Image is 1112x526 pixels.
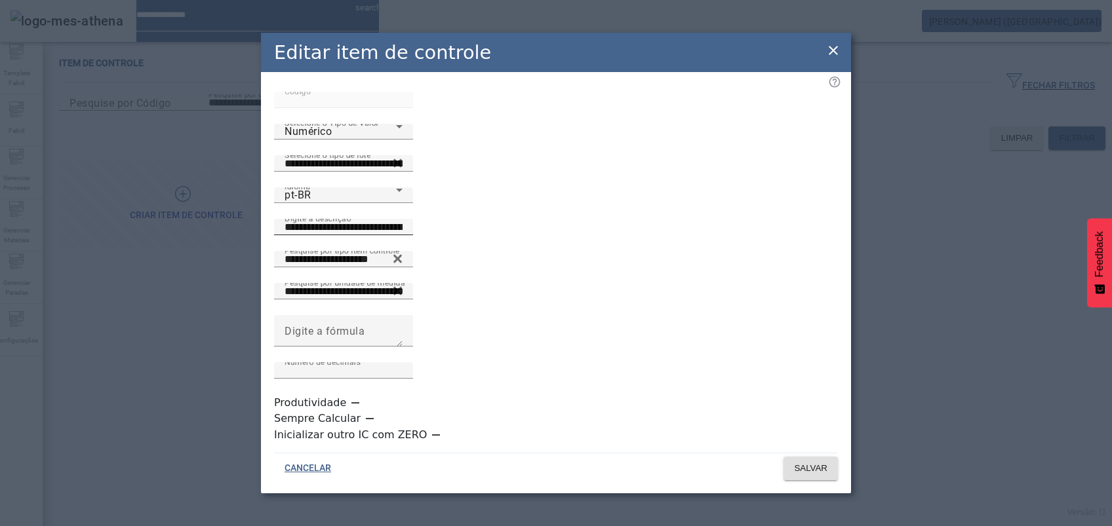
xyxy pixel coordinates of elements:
[285,214,351,223] mat-label: Digite a descrição
[274,39,491,67] h2: Editar item de controle
[285,246,399,255] mat-label: Pesquise por tipo item controle
[274,457,342,480] button: CANCELAR
[285,325,365,337] mat-label: Digite a fórmula
[285,278,405,288] mat-label: Pesquise por unidade de medida
[285,358,361,367] mat-label: Número de decimais
[794,462,827,475] span: SALVAR
[274,427,429,443] label: Inicializar outro IC com ZERO
[285,284,403,299] input: Number
[285,252,403,267] input: Number
[285,151,370,160] mat-label: Selecione o tipo de lote
[274,411,363,426] label: Sempre Calcular
[285,87,311,96] mat-label: Código
[274,395,349,411] label: Produtividade
[1094,231,1105,277] span: Feedback
[1087,218,1112,307] button: Feedback - Mostrar pesquisa
[784,457,838,480] button: SALVAR
[285,156,403,172] input: Number
[285,189,311,201] span: pt-BR
[285,462,331,475] span: CANCELAR
[285,125,332,138] span: Numérico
